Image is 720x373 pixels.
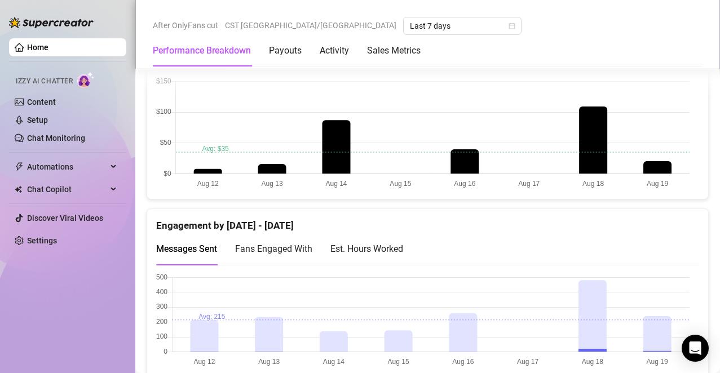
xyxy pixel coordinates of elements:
[27,236,57,245] a: Settings
[225,17,396,34] span: CST [GEOGRAPHIC_DATA]/[GEOGRAPHIC_DATA]
[156,243,217,254] span: Messages Sent
[682,335,709,362] div: Open Intercom Messenger
[9,17,94,28] img: logo-BBDzfeDw.svg
[15,185,22,193] img: Chat Copilot
[27,134,85,143] a: Chat Monitoring
[27,116,48,125] a: Setup
[509,23,515,29] span: calendar
[27,43,48,52] a: Home
[77,72,95,88] img: AI Chatter
[153,44,251,57] div: Performance Breakdown
[27,97,56,106] a: Content
[367,44,421,57] div: Sales Metrics
[156,209,699,233] div: Engagement by [DATE] - [DATE]
[410,17,515,34] span: Last 7 days
[15,162,24,171] span: thunderbolt
[320,44,349,57] div: Activity
[27,158,107,176] span: Automations
[153,17,218,34] span: After OnlyFans cut
[27,214,103,223] a: Discover Viral Videos
[269,44,302,57] div: Payouts
[235,243,312,254] span: Fans Engaged With
[16,76,73,87] span: Izzy AI Chatter
[27,180,107,198] span: Chat Copilot
[330,242,403,256] div: Est. Hours Worked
